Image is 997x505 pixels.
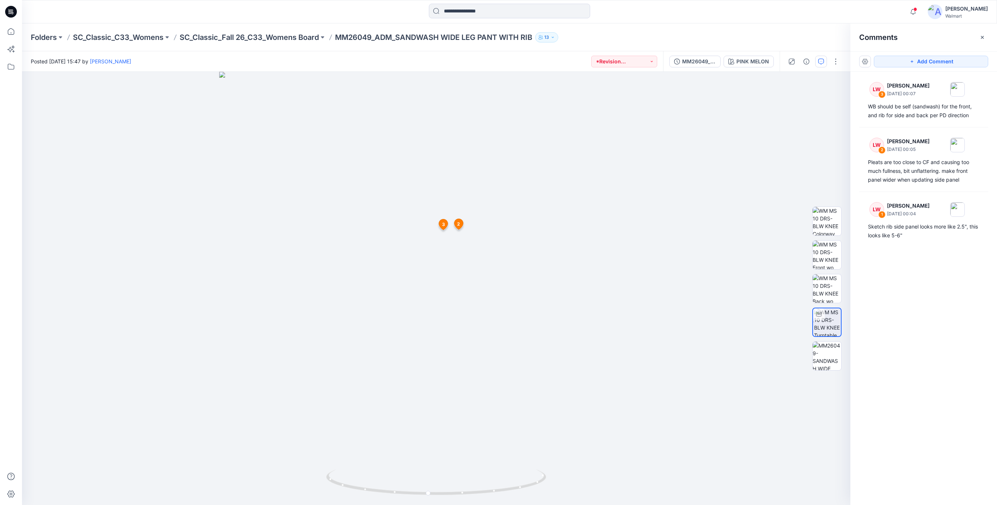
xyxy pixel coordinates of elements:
[335,32,532,42] p: MM26049_ADM_SANDWASH WIDE LEG PANT WITH RIB
[878,146,886,154] div: 2
[31,32,57,42] a: Folders
[874,56,988,67] button: Add Comment
[945,13,988,19] div: Walmart
[868,158,979,184] div: Pleats are too close to CF and causing too much fullness, bit unflattering. make front panel wide...
[814,308,841,336] img: WM MS 10 DRS-BLW KNEE Turntable with Avatar
[724,56,774,67] button: PINK MELON
[928,4,942,19] img: avatar
[73,32,163,42] a: SC_Classic_C33_Womens
[869,138,884,152] div: LW
[887,90,930,97] p: [DATE] 00:07
[535,32,558,42] button: 13
[31,57,131,65] span: Posted [DATE] 15:47 by
[859,33,898,42] h2: Comments
[682,57,716,66] div: MM26049_ADM_SANDWASH WIDE LEG PANT WITH RIB (1)
[90,58,131,64] a: [PERSON_NAME]
[813,342,841,370] img: MM26049-SANDWASH WIDE LEG PANT WITH RIB_compressed
[669,56,721,67] button: MM26049_ADM_SANDWASH WIDE LEG PANT WITH RIB (1)
[868,102,979,120] div: WB should be self (sandwash) for the front, and rib for side and back per PD direction
[887,137,930,146] p: [PERSON_NAME]
[887,146,930,153] p: [DATE] 00:05
[869,202,884,217] div: LW
[887,210,930,218] p: [DATE] 00:04
[887,201,930,210] p: [PERSON_NAME]
[878,211,886,218] div: 1
[813,274,841,303] img: WM MS 10 DRS-BLW KNEE Back wo Avatar
[887,81,930,90] p: [PERSON_NAME]
[801,56,812,67] button: Details
[869,82,884,97] div: LW
[878,91,886,98] div: 3
[813,207,841,235] img: WM MS 10 DRS-BLW KNEE Colorway wo Avatar
[544,33,549,41] p: 13
[813,241,841,269] img: WM MS 10 DRS-BLW KNEE Front wo Avatar
[868,222,979,240] div: Sketch rib side panel looks more like 2.5", this looks like 5-6"
[180,32,319,42] a: SC_Classic_Fall 26_C33_Womens Board
[736,57,769,66] div: PINK MELON
[945,4,988,13] div: [PERSON_NAME]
